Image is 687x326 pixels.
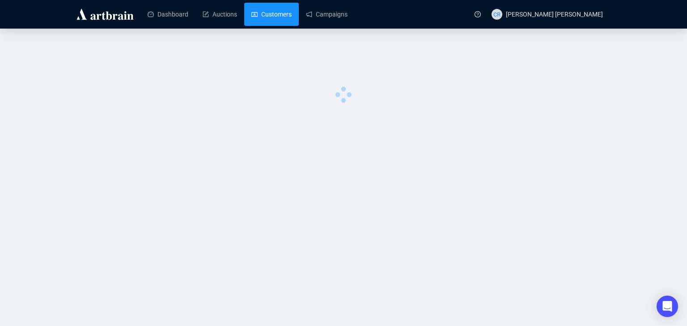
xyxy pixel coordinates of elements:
a: Dashboard [148,3,188,26]
a: Customers [251,3,292,26]
span: question-circle [475,11,481,17]
a: Auctions [203,3,237,26]
span: [PERSON_NAME] [PERSON_NAME] [506,11,603,18]
img: logo [75,7,135,21]
a: Campaigns [306,3,348,26]
span: CR [493,9,501,19]
div: Open Intercom Messenger [657,296,678,317]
